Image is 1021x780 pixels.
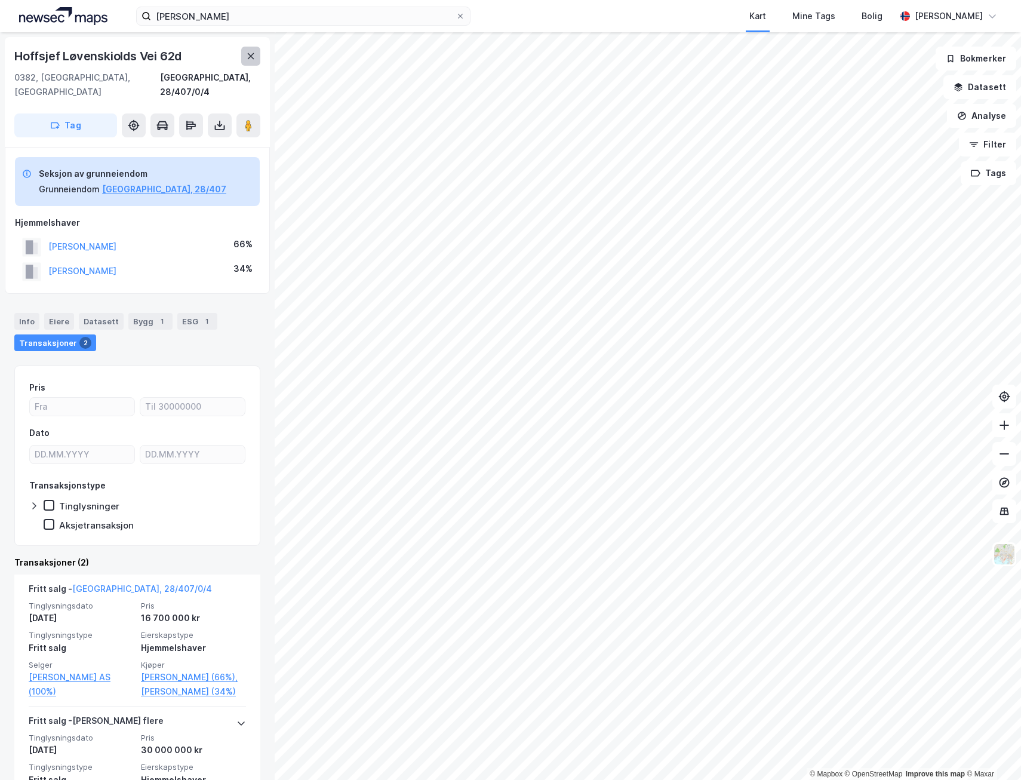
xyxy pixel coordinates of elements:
[201,315,213,327] div: 1
[177,313,217,330] div: ESG
[39,167,226,181] div: Seksjon av grunneiendom
[44,313,74,330] div: Eiere
[141,684,246,699] a: [PERSON_NAME] (34%)
[19,7,107,25] img: logo.a4113a55bc3d86da70a041830d287a7e.svg
[29,478,106,493] div: Transaksjonstype
[810,770,842,778] a: Mapbox
[29,426,50,440] div: Dato
[29,630,134,640] span: Tinglysningstype
[233,262,253,276] div: 34%
[936,47,1016,70] button: Bokmerker
[29,743,134,757] div: [DATE]
[959,133,1016,156] button: Filter
[14,70,160,99] div: 0382, [GEOGRAPHIC_DATA], [GEOGRAPHIC_DATA]
[29,714,164,733] div: Fritt salg - [PERSON_NAME] flere
[29,380,45,395] div: Pris
[906,770,965,778] a: Improve this map
[140,398,245,416] input: Til 30000000
[233,237,253,251] div: 66%
[141,743,246,757] div: 30 000 000 kr
[79,337,91,349] div: 2
[792,9,835,23] div: Mine Tags
[947,104,1016,128] button: Analyse
[72,584,212,594] a: [GEOGRAPHIC_DATA], 28/407/0/4
[102,182,226,196] button: [GEOGRAPHIC_DATA], 28/407
[15,216,260,230] div: Hjemmelshaver
[29,582,212,601] div: Fritt salg -
[59,500,119,512] div: Tinglysninger
[943,75,1016,99] button: Datasett
[59,520,134,531] div: Aksjetransaksjon
[39,182,100,196] div: Grunneiendom
[30,398,134,416] input: Fra
[141,641,246,655] div: Hjemmelshaver
[961,161,1016,185] button: Tags
[160,70,260,99] div: [GEOGRAPHIC_DATA], 28/407/0/4
[14,113,117,137] button: Tag
[29,641,134,655] div: Fritt salg
[14,313,39,330] div: Info
[993,543,1016,566] img: Z
[141,601,246,611] span: Pris
[29,670,134,699] a: [PERSON_NAME] AS (100%)
[29,762,134,772] span: Tinglysningstype
[14,47,184,66] div: Hoffsjef Løvenskiolds Vei 62d
[845,770,903,778] a: OpenStreetMap
[14,555,260,570] div: Transaksjoner (2)
[141,733,246,743] span: Pris
[30,446,134,463] input: DD.MM.YYYY
[141,630,246,640] span: Eierskapstype
[141,660,246,670] span: Kjøper
[141,611,246,625] div: 16 700 000 kr
[14,334,96,351] div: Transaksjoner
[128,313,173,330] div: Bygg
[151,7,456,25] input: Søk på adresse, matrikkel, gårdeiere, leietakere eller personer
[141,762,246,772] span: Eierskapstype
[156,315,168,327] div: 1
[141,670,246,684] a: [PERSON_NAME] (66%),
[79,313,124,330] div: Datasett
[29,733,134,743] span: Tinglysningsdato
[29,611,134,625] div: [DATE]
[140,446,245,463] input: DD.MM.YYYY
[961,723,1021,780] iframe: Chat Widget
[915,9,983,23] div: [PERSON_NAME]
[29,601,134,611] span: Tinglysningsdato
[749,9,766,23] div: Kart
[862,9,882,23] div: Bolig
[29,660,134,670] span: Selger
